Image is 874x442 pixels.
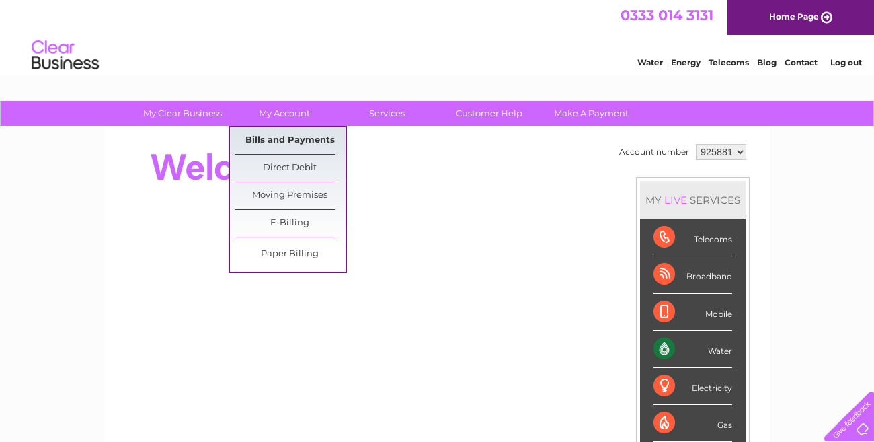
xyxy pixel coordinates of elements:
a: Blog [757,57,777,67]
a: E-Billing [235,210,346,237]
div: MY SERVICES [640,181,746,219]
a: Water [637,57,663,67]
div: LIVE [662,194,690,207]
a: Contact [785,57,818,67]
div: Electricity [653,368,732,405]
a: My Clear Business [127,101,238,126]
div: Water [653,331,732,368]
a: Customer Help [434,101,545,126]
a: Telecoms [709,57,749,67]
div: Broadband [653,256,732,293]
a: 0333 014 3131 [621,7,713,24]
div: Gas [653,405,732,442]
a: Services [331,101,442,126]
div: Mobile [653,294,732,331]
a: My Account [229,101,340,126]
a: Log out [830,57,862,67]
div: Telecoms [653,219,732,256]
div: Clear Business is a trading name of Verastar Limited (registered in [GEOGRAPHIC_DATA] No. 3667643... [120,7,756,65]
td: Account number [616,141,692,163]
a: Paper Billing [235,241,346,268]
a: Make A Payment [536,101,647,126]
a: Bills and Payments [235,127,346,154]
img: logo.png [31,35,100,76]
a: Moving Premises [235,182,346,209]
a: Energy [671,57,701,67]
a: Direct Debit [235,155,346,182]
